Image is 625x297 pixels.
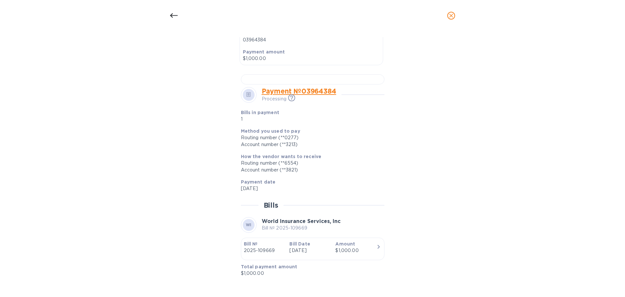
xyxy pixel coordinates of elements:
p: [DATE] [289,247,330,254]
b: Amount [335,241,355,246]
a: Payment № 03964384 [262,87,336,95]
b: Payment date [241,179,276,185]
p: 1 [241,116,333,123]
b: Payment amount [243,49,285,54]
b: Bill Date [289,241,310,246]
div: Account number (**3821) [241,167,379,173]
b: World Insurance Services, Inc [262,218,340,224]
p: 03964384 [243,37,380,43]
p: Processing [262,96,286,102]
p: $1,000.00 [243,55,380,62]
div: $1,000.00 [335,247,376,254]
p: [DATE] [241,185,379,192]
p: Bill № 2025-109669 [262,225,340,231]
div: Account number (**3213) [241,141,379,148]
p: $1,000.00 [241,270,379,277]
div: Routing number (**0277) [241,134,379,141]
b: Method you used to pay [241,128,300,134]
b: How the vendor wants to receive [241,154,322,159]
button: close [443,8,459,23]
p: 2025-109669 [244,247,285,254]
div: Routing number (**6554) [241,160,379,167]
b: Bill № [244,241,258,246]
b: WI [246,222,252,227]
button: Bill №2025-109669Bill Date[DATE]Amount$1,000.00 [241,238,384,260]
b: Total payment amount [241,264,298,269]
b: Bills in payment [241,110,279,115]
h2: Bills [264,201,278,209]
